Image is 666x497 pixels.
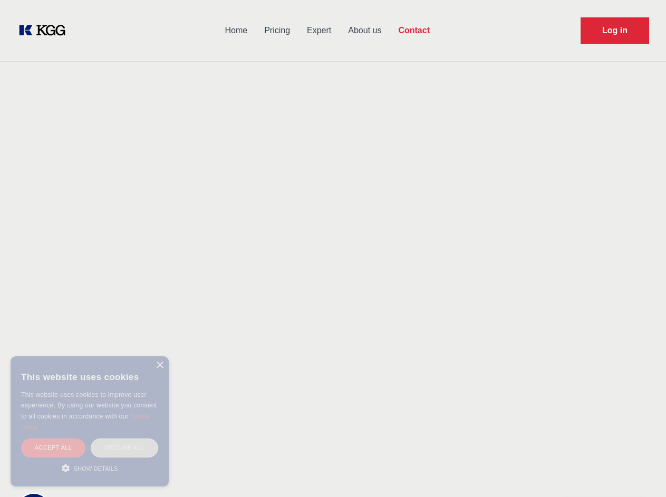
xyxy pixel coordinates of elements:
div: Decline all [91,438,158,457]
div: Close [156,362,163,369]
a: Pricing [256,17,298,44]
span: Show details [74,465,118,472]
a: About us [340,17,390,44]
a: Expert [298,17,340,44]
iframe: Chat Widget [613,446,666,497]
div: This website uses cookies [21,364,158,389]
a: Contact [390,17,438,44]
div: Show details [21,463,158,473]
div: Accept all [21,438,85,457]
a: Request Demo [581,17,649,44]
span: This website uses cookies to improve user experience. By using our website you consent to all coo... [21,391,157,420]
a: Cookie Policy [21,413,150,430]
a: KOL Knowledge Platform: Talk to Key External Experts (KEE) [17,22,74,39]
a: Home [216,17,256,44]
